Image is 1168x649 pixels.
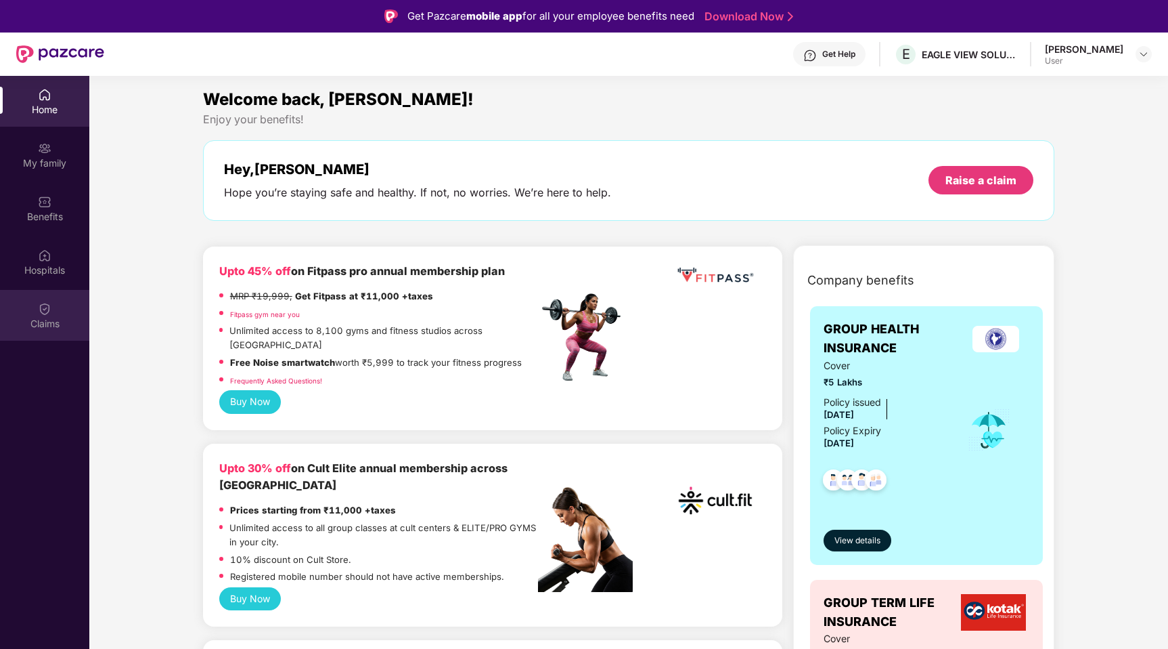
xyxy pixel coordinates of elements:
img: insurerLogo [961,594,1026,631]
span: Company benefits [807,271,914,290]
div: Raise a claim [945,173,1016,188]
p: Unlimited access to 8,100 gyms and fitness studios across [GEOGRAPHIC_DATA] [229,324,538,352]
a: Frequently Asked Questions! [230,377,322,385]
div: Policy issued [824,395,881,410]
img: svg+xml;base64,PHN2ZyBpZD0iRHJvcGRvd24tMzJ4MzIiIHhtbG5zPSJodHRwOi8vd3d3LnczLm9yZy8yMDAwL3N2ZyIgd2... [1138,49,1149,60]
del: MRP ₹19,999, [230,291,292,301]
button: Buy Now [219,390,281,413]
b: Upto 30% off [219,461,291,475]
span: Cover [824,358,949,373]
div: EAGLE VIEW SOLUTIONS PRIVATE LIMITED [922,48,1016,61]
div: Get Pazcare for all your employee benefits need [407,8,694,24]
div: [PERSON_NAME] [1045,43,1123,56]
img: fppp.png [675,263,756,288]
img: svg+xml;base64,PHN2ZyB3aWR0aD0iMjAiIGhlaWdodD0iMjAiIHZpZXdCb3g9IjAgMCAyMCAyMCIgZmlsbD0ibm9uZSIgeG... [38,142,51,155]
img: svg+xml;base64,PHN2ZyB4bWxucz0iaHR0cDovL3d3dy53My5vcmcvMjAwMC9zdmciIHdpZHRoPSI0OC45MTUiIGhlaWdodD... [831,465,864,499]
button: Buy Now [219,587,281,610]
a: Download Now [704,9,789,24]
div: Enjoy your benefits! [203,112,1055,127]
span: ₹5 Lakhs [824,375,949,390]
img: New Pazcare Logo [16,45,104,63]
img: Logo [384,9,398,23]
img: pc2.png [538,487,633,592]
span: Welcome back, [PERSON_NAME]! [203,89,474,109]
img: svg+xml;base64,PHN2ZyB4bWxucz0iaHR0cDovL3d3dy53My5vcmcvMjAwMC9zdmciIHdpZHRoPSI0OC45NDMiIGhlaWdodD... [817,465,850,499]
img: fpp.png [538,290,633,385]
img: Stroke [788,9,793,24]
b: Upto 45% off [219,264,291,278]
strong: Prices starting from ₹11,000 +taxes [230,505,396,516]
b: on Cult Elite annual membership across [GEOGRAPHIC_DATA] [219,461,508,492]
span: E [902,46,910,62]
div: Get Help [822,49,855,60]
span: View details [834,535,880,547]
img: svg+xml;base64,PHN2ZyBpZD0iQ2xhaW0iIHhtbG5zPSJodHRwOi8vd3d3LnczLm9yZy8yMDAwL3N2ZyIgd2lkdGg9IjIwIi... [38,302,51,316]
span: GROUP HEALTH INSURANCE [824,320,963,358]
img: svg+xml;base64,PHN2ZyBpZD0iSGVscC0zMngzMiIgeG1sbnM9Imh0dHA6Ly93d3cudzMub3JnLzIwMDAvc3ZnIiB3aWR0aD... [803,49,817,62]
span: [DATE] [824,409,854,420]
img: svg+xml;base64,PHN2ZyB4bWxucz0iaHR0cDovL3d3dy53My5vcmcvMjAwMC9zdmciIHdpZHRoPSI0OC45NDMiIGhlaWdodD... [859,465,893,499]
button: View details [824,530,891,551]
img: svg+xml;base64,PHN2ZyBpZD0iQmVuZWZpdHMiIHhtbG5zPSJodHRwOi8vd3d3LnczLm9yZy8yMDAwL3N2ZyIgd2lkdGg9Ij... [38,195,51,209]
p: worth ₹5,999 to track your fitness progress [230,356,522,370]
img: svg+xml;base64,PHN2ZyBpZD0iSG9tZSIgeG1sbnM9Imh0dHA6Ly93d3cudzMub3JnLzIwMDAvc3ZnIiB3aWR0aD0iMjAiIG... [38,88,51,102]
div: Hey, [PERSON_NAME] [224,161,611,177]
img: svg+xml;base64,PHN2ZyB4bWxucz0iaHR0cDovL3d3dy53My5vcmcvMjAwMC9zdmciIHdpZHRoPSI0OC45NDMiIGhlaWdodD... [845,465,878,499]
span: [DATE] [824,438,854,448]
img: svg+xml;base64,PHN2ZyBpZD0iSG9zcGl0YWxzIiB4bWxucz0iaHR0cDovL3d3dy53My5vcmcvMjAwMC9zdmciIHdpZHRoPS... [38,249,51,262]
p: 10% discount on Cult Store. [230,553,351,567]
div: Policy Expiry [824,423,881,438]
p: Registered mobile number should not have active memberships. [230,570,504,584]
a: Fitpass gym near you [230,310,300,318]
img: icon [967,408,1011,453]
div: User [1045,56,1123,66]
span: GROUP TERM LIFE INSURANCE [824,593,958,632]
strong: mobile app [466,9,522,22]
p: Unlimited access to all group classes at cult centers & ELITE/PRO GYMS in your city. [229,521,538,549]
img: cult.png [675,460,756,541]
strong: Free Noise smartwatch [230,357,335,368]
div: Hope you’re staying safe and healthy. If not, no worries. We’re here to help. [224,186,611,200]
span: Cover [824,631,949,646]
img: insurerLogo [972,326,1019,352]
strong: Get Fitpass at ₹11,000 +taxes [295,291,433,301]
b: on Fitpass pro annual membership plan [219,264,505,278]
